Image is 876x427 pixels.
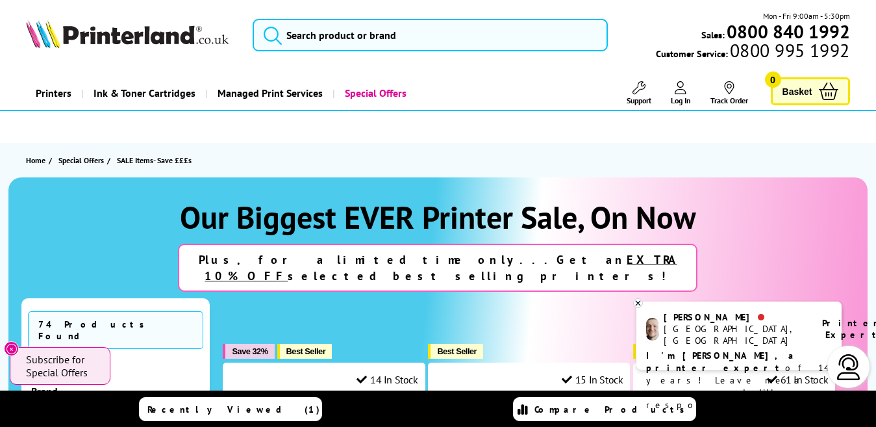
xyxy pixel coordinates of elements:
a: Managed Print Services [205,77,332,110]
span: Special Offers [58,153,104,167]
img: ashley-livechat.png [646,318,658,341]
strong: Plus, for a limited time only...Get an selected best selling printers! [199,252,677,283]
a: Ink & Toner Cartridges [81,77,205,110]
span: Basket [782,83,812,100]
h1: Our Biggest EVER Printer Sale, On Now [21,197,854,237]
span: 74 Products Found [28,311,203,349]
img: Printerland Logo [26,19,229,48]
a: Special Offers [332,77,416,110]
div: [PERSON_NAME] [664,311,806,323]
a: Printerland Logo [26,19,236,51]
span: Support [627,96,651,105]
span: Save 32% [232,346,268,356]
b: I'm [PERSON_NAME], a printer expert [646,350,797,374]
a: 0800 840 1992 [725,25,850,38]
a: Recently Viewed (1) [139,397,322,421]
input: Search product or brand [253,19,608,51]
span: SALE Items- Save £££s [117,155,192,165]
span: Compare Products [534,404,692,415]
button: Save 32% [223,344,274,359]
span: Mon - Fri 9:00am - 5:30pm [763,10,850,22]
a: Log In [671,81,691,105]
button: Best Seller [633,344,688,359]
span: Best Seller [286,346,326,356]
span: Ink & Toner Cartridges [94,77,195,110]
button: Best Seller [428,344,483,359]
span: Sales: [701,29,725,41]
u: EXTRA 10% OFF [205,252,677,283]
a: Printers [26,77,81,110]
div: Brand [31,385,200,398]
span: Subscribe for Special Offers [26,353,97,379]
a: Basket 0 [771,77,850,105]
a: Track Order [710,81,748,105]
p: of 14 years! Leave me a message and I'll respond ASAP [646,350,832,411]
span: Log In [671,96,691,105]
img: user-headset-light.svg [836,354,862,380]
span: 0 [765,71,781,88]
span: Customer Service: [656,44,849,60]
span: Best Seller [437,346,477,356]
button: Close [4,341,19,356]
a: Home [26,153,49,167]
a: Support [627,81,651,105]
a: Compare Products [513,397,696,421]
div: [GEOGRAPHIC_DATA], [GEOGRAPHIC_DATA] [664,323,806,346]
div: 15 In Stock [562,373,623,386]
span: Recently Viewed (1) [147,404,320,415]
span: 0800 995 1992 [728,44,849,57]
a: Special Offers [58,153,107,167]
button: Best Seller [277,344,332,359]
div: 14 In Stock [357,373,418,386]
b: 0800 840 1992 [727,19,850,44]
